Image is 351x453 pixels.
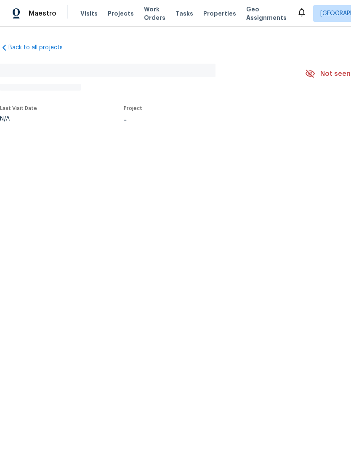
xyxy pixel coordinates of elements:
[144,5,165,22] span: Work Orders
[29,9,56,18] span: Maestro
[108,9,134,18] span: Projects
[203,9,236,18] span: Properties
[175,11,193,16] span: Tasks
[80,9,98,18] span: Visits
[124,106,142,111] span: Project
[246,5,287,22] span: Geo Assignments
[124,116,285,122] div: ...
